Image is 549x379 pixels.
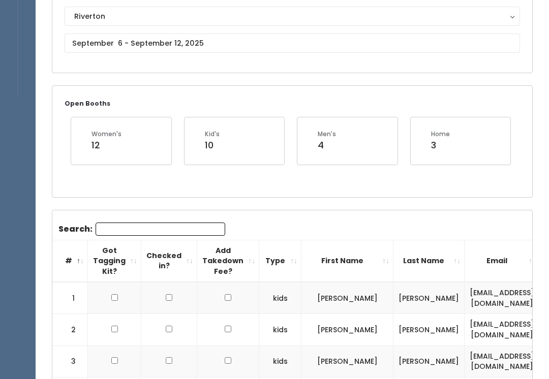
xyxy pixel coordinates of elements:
[301,282,393,314] td: [PERSON_NAME]
[96,223,225,236] input: Search:
[259,240,301,282] th: Type: activate to sort column ascending
[52,282,88,314] td: 1
[465,314,540,345] td: [EMAIL_ADDRESS][DOMAIN_NAME]
[301,345,393,377] td: [PERSON_NAME]
[393,345,465,377] td: [PERSON_NAME]
[393,314,465,345] td: [PERSON_NAME]
[91,139,121,152] div: 12
[259,282,301,314] td: kids
[74,11,510,22] div: Riverton
[205,139,220,152] div: 10
[65,34,520,53] input: September 6 - September 12, 2025
[65,7,520,26] button: Riverton
[465,345,540,377] td: [EMAIL_ADDRESS][DOMAIN_NAME]
[318,139,336,152] div: 4
[141,240,197,282] th: Checked in?: activate to sort column ascending
[393,282,465,314] td: [PERSON_NAME]
[301,240,393,282] th: First Name: activate to sort column ascending
[205,130,220,139] div: Kid's
[259,345,301,377] td: kids
[393,240,465,282] th: Last Name: activate to sort column ascending
[431,139,450,152] div: 3
[465,282,540,314] td: [EMAIL_ADDRESS][DOMAIN_NAME]
[88,240,141,282] th: Got Tagging Kit?: activate to sort column ascending
[465,240,540,282] th: Email: activate to sort column ascending
[52,314,88,345] td: 2
[301,314,393,345] td: [PERSON_NAME]
[52,240,88,282] th: #: activate to sort column descending
[58,223,225,236] label: Search:
[52,345,88,377] td: 3
[91,130,121,139] div: Women's
[65,99,110,108] small: Open Booths
[259,314,301,345] td: kids
[197,240,259,282] th: Add Takedown Fee?: activate to sort column ascending
[318,130,336,139] div: Men's
[431,130,450,139] div: Home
